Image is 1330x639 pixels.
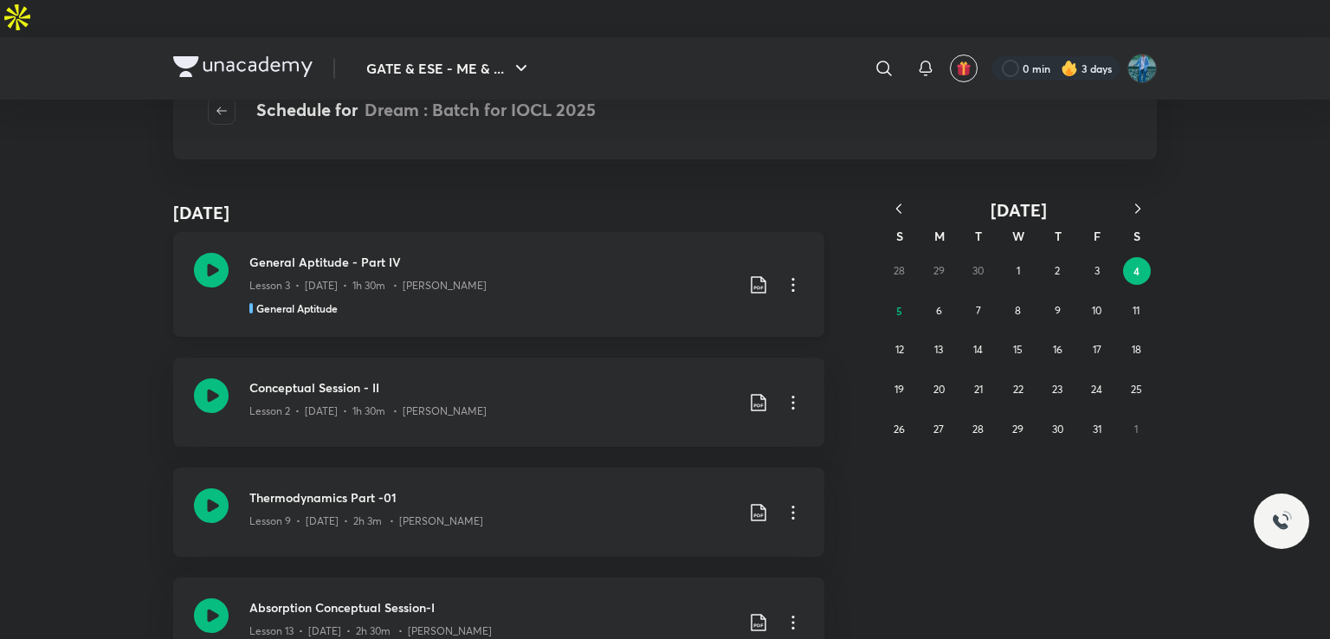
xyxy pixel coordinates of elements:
abbr: October 15, 2025 [1013,343,1023,356]
button: October 4, 2025 [1123,257,1151,285]
abbr: October 17, 2025 [1093,343,1101,356]
button: October 25, 2025 [1122,376,1150,403]
button: October 20, 2025 [925,376,952,403]
button: October 30, 2025 [1043,416,1071,443]
abbr: October 13, 2025 [934,343,943,356]
button: October 18, 2025 [1122,336,1150,364]
a: Thermodynamics Part -01Lesson 9 • [DATE] • 2h 3m • [PERSON_NAME] [173,468,824,557]
p: Lesson 2 • [DATE] • 1h 30m • [PERSON_NAME] [249,403,487,419]
a: Company Logo [173,56,313,81]
abbr: October 20, 2025 [933,383,945,396]
button: October 28, 2025 [965,416,992,443]
abbr: October 31, 2025 [1093,423,1101,436]
a: General Aptitude - Part IVLesson 3 • [DATE] • 1h 30m • [PERSON_NAME]General Aptitude [173,232,824,337]
button: October 22, 2025 [1004,376,1032,403]
abbr: October 6, 2025 [936,304,942,317]
h5: General Aptitude [256,300,338,316]
img: avatar [956,61,972,76]
button: October 9, 2025 [1043,297,1071,325]
abbr: Tuesday [975,228,982,244]
button: October 14, 2025 [965,336,992,364]
button: October 26, 2025 [886,416,914,443]
abbr: October 5, 2025 [896,304,902,318]
button: October 29, 2025 [1004,416,1032,443]
button: avatar [950,55,978,82]
abbr: October 26, 2025 [894,423,905,436]
button: October 7, 2025 [965,297,992,325]
button: October 24, 2025 [1083,376,1111,403]
button: October 23, 2025 [1043,376,1071,403]
button: October 5, 2025 [886,297,914,325]
abbr: October 24, 2025 [1091,383,1102,396]
abbr: October 19, 2025 [894,383,904,396]
abbr: Sunday [896,228,903,244]
abbr: Saturday [1133,228,1140,244]
a: Conceptual Session - IILesson 2 • [DATE] • 1h 30m • [PERSON_NAME] [173,358,824,447]
abbr: October 25, 2025 [1131,383,1142,396]
abbr: October 21, 2025 [974,383,983,396]
abbr: October 27, 2025 [933,423,944,436]
span: Dream : Batch for IOCL 2025 [365,98,596,121]
button: October 31, 2025 [1083,416,1111,443]
abbr: October 12, 2025 [895,343,904,356]
abbr: October 29, 2025 [1012,423,1023,436]
abbr: October 16, 2025 [1053,343,1062,356]
button: October 3, 2025 [1083,257,1111,285]
abbr: Wednesday [1012,228,1024,244]
button: October 6, 2025 [925,297,952,325]
abbr: October 1, 2025 [1017,264,1020,277]
abbr: October 9, 2025 [1055,304,1061,317]
button: October 2, 2025 [1043,257,1071,285]
button: October 19, 2025 [886,376,914,403]
p: Lesson 9 • [DATE] • 2h 3m • [PERSON_NAME] [249,513,483,529]
abbr: October 4, 2025 [1133,264,1140,278]
button: October 16, 2025 [1043,336,1071,364]
button: October 17, 2025 [1083,336,1111,364]
h3: Conceptual Session - II [249,378,734,397]
h3: Absorption Conceptual Session-I [249,598,734,616]
abbr: October 30, 2025 [1052,423,1063,436]
button: October 13, 2025 [925,336,952,364]
abbr: October 3, 2025 [1094,264,1100,277]
abbr: Thursday [1055,228,1062,244]
p: Lesson 3 • [DATE] • 1h 30m • [PERSON_NAME] [249,278,487,294]
button: October 27, 2025 [925,416,952,443]
p: Lesson 13 • [DATE] • 2h 30m • [PERSON_NAME] [249,623,492,639]
img: ttu [1271,511,1292,532]
abbr: October 18, 2025 [1132,343,1141,356]
button: October 15, 2025 [1004,336,1032,364]
abbr: October 23, 2025 [1052,383,1062,396]
button: October 1, 2025 [1004,257,1032,285]
abbr: October 14, 2025 [973,343,983,356]
img: Company Logo [173,56,313,77]
button: October 10, 2025 [1083,297,1111,325]
h4: Schedule for [256,97,596,125]
button: October 11, 2025 [1122,297,1150,325]
img: streak [1061,60,1078,77]
abbr: October 10, 2025 [1092,304,1101,317]
abbr: October 2, 2025 [1055,264,1060,277]
abbr: October 8, 2025 [1015,304,1021,317]
button: GATE & ESE - ME & ... [356,51,542,86]
button: October 21, 2025 [965,376,992,403]
abbr: Monday [934,228,945,244]
abbr: October 28, 2025 [972,423,984,436]
button: October 12, 2025 [886,336,914,364]
abbr: October 22, 2025 [1013,383,1023,396]
abbr: October 11, 2025 [1133,304,1140,317]
button: October 8, 2025 [1004,297,1032,325]
abbr: Friday [1094,228,1101,244]
img: Hqsan javed [1127,54,1157,83]
h3: Thermodynamics Part -01 [249,488,734,507]
h3: General Aptitude - Part IV [249,253,734,271]
abbr: October 7, 2025 [976,304,981,317]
